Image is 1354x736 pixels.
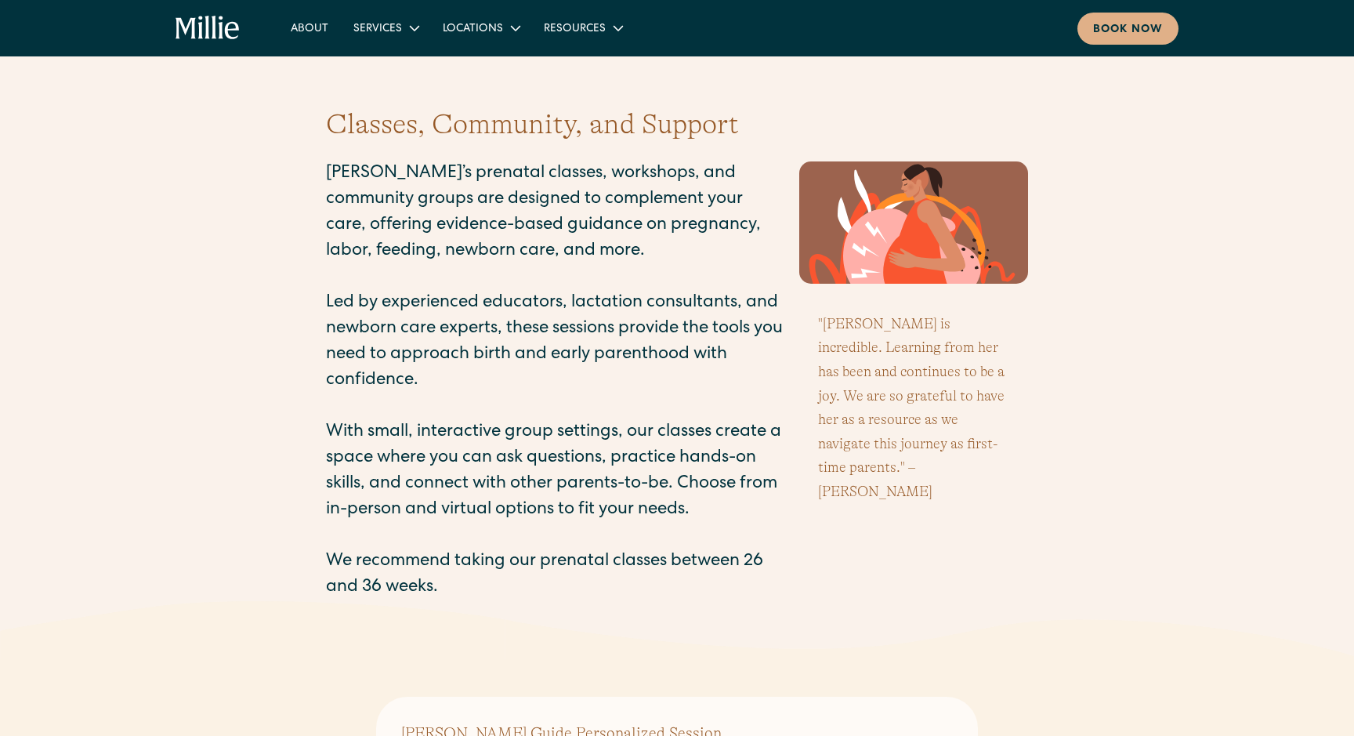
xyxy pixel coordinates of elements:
[1077,13,1178,45] a: Book now
[326,103,1028,146] h1: Classes, Community, and Support
[341,15,430,41] div: Services
[278,15,341,41] a: About
[176,16,241,41] a: home
[799,299,1028,517] blockquote: "[PERSON_NAME] is incredible. Learning from her has been and continues to be a joy. We are so gra...
[531,15,634,41] div: Resources
[544,21,606,38] div: Resources
[1093,22,1163,38] div: Book now
[430,15,531,41] div: Locations
[326,161,784,601] p: [PERSON_NAME]’s prenatal classes, workshops, and community groups are designed to complement your...
[799,161,1028,284] img: Pregnant person
[353,21,402,38] div: Services
[443,21,503,38] div: Locations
